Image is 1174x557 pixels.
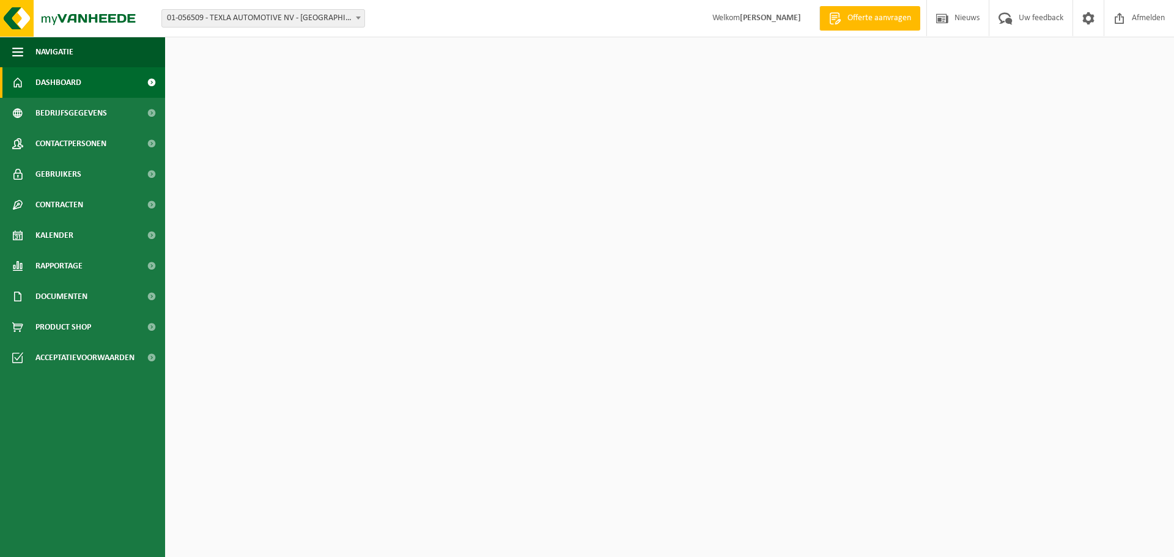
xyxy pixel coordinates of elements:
span: Offerte aanvragen [844,12,914,24]
span: Bedrijfsgegevens [35,98,107,128]
span: Rapportage [35,251,83,281]
span: Acceptatievoorwaarden [35,342,135,373]
strong: [PERSON_NAME] [740,13,801,23]
span: Dashboard [35,67,81,98]
span: 01-056509 - TEXLA AUTOMOTIVE NV - SINT-NIKLAAS [162,10,364,27]
span: Documenten [35,281,87,312]
a: Offerte aanvragen [819,6,920,31]
span: Contracten [35,190,83,220]
span: Gebruikers [35,159,81,190]
span: Product Shop [35,312,91,342]
span: Navigatie [35,37,73,67]
span: Contactpersonen [35,128,106,159]
span: 01-056509 - TEXLA AUTOMOTIVE NV - SINT-NIKLAAS [161,9,365,28]
span: Kalender [35,220,73,251]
